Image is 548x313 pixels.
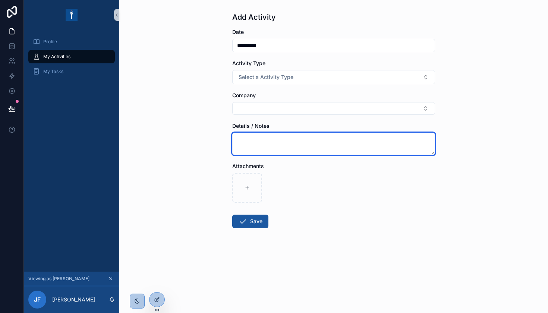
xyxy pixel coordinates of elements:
[239,73,293,81] span: Select a Activity Type
[28,35,115,48] a: Profile
[28,276,89,282] span: Viewing as [PERSON_NAME]
[28,50,115,63] a: My Activities
[43,69,63,75] span: My Tasks
[232,60,265,66] span: Activity Type
[232,163,264,169] span: Attachments
[28,65,115,78] a: My Tasks
[232,12,276,22] h1: Add Activity
[232,123,270,129] span: Details / Notes
[232,215,268,228] button: Save
[232,70,435,84] button: Select Button
[43,54,70,60] span: My Activities
[66,9,78,21] img: App logo
[43,39,57,45] span: Profile
[24,30,119,88] div: scrollable content
[52,296,95,303] p: [PERSON_NAME]
[232,102,435,115] button: Select Button
[232,29,244,35] span: Date
[232,92,256,98] span: Company
[34,295,41,304] span: JF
